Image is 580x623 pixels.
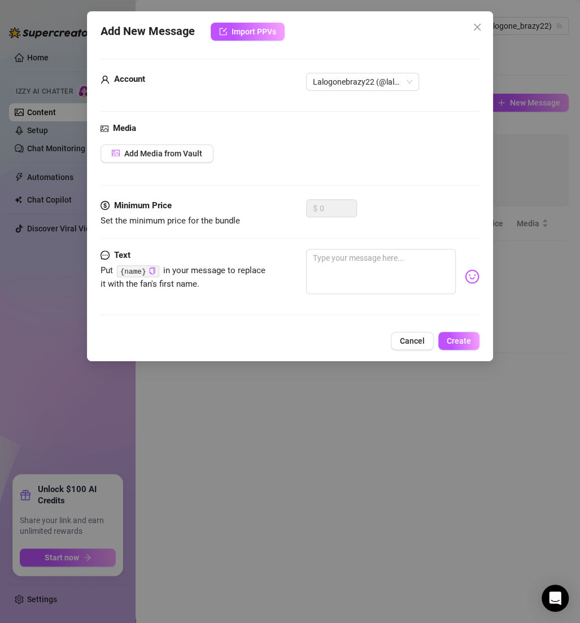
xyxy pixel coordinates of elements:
[114,74,145,84] strong: Account
[447,336,471,345] span: Create
[114,250,130,260] strong: Text
[149,266,156,275] button: Click to Copy
[438,332,479,350] button: Create
[114,200,172,210] strong: Minimum Price
[211,23,285,41] button: Import PPVs
[101,199,110,213] span: dollar
[101,265,265,289] span: Put in your message to replace it with the fan's first name.
[124,149,202,158] span: Add Media from Vault
[101,23,195,41] span: Add New Message
[112,149,120,157] span: picture
[101,216,240,226] span: Set the minimum price for the bundle
[117,265,159,277] code: {name}
[101,73,110,86] span: user
[101,144,213,163] button: Add Media from Vault
[101,122,108,135] span: picture
[400,336,425,345] span: Cancel
[468,18,486,36] button: Close
[113,123,136,133] strong: Media
[465,269,479,284] img: svg%3e
[468,23,486,32] span: Close
[473,23,482,32] span: close
[542,585,569,612] div: Open Intercom Messenger
[149,267,156,274] span: copy
[219,28,227,36] span: import
[101,249,110,262] span: message
[391,332,434,350] button: Cancel
[232,27,276,36] span: Import PPVs
[313,73,412,90] span: Lalogonebrazy22 (@lalogone_brazy22)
